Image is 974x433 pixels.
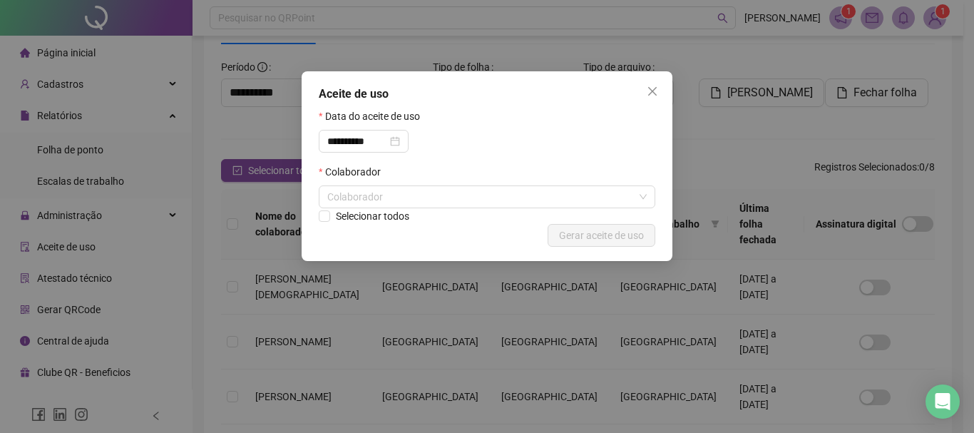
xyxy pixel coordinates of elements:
[336,210,409,222] span: Selecionar todos
[319,86,655,103] div: Aceite de uso
[319,108,429,124] label: Data do aceite de uso
[641,80,664,103] button: Close
[647,86,658,97] span: close
[319,164,390,180] label: Colaborador
[926,384,960,419] div: Open Intercom Messenger
[548,224,655,247] button: Gerar aceite de uso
